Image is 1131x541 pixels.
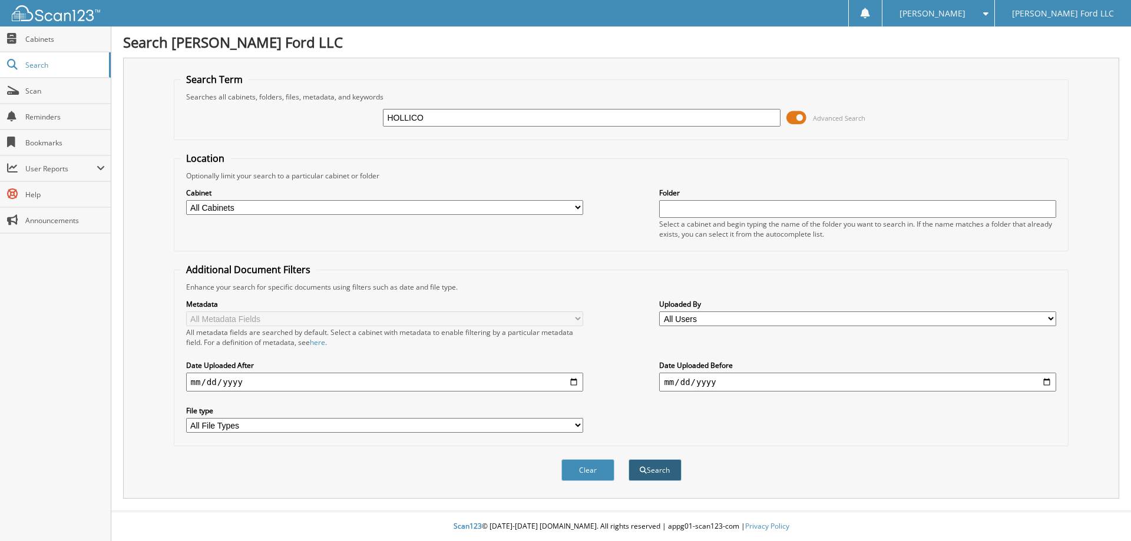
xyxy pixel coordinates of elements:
div: Searches all cabinets, folders, files, metadata, and keywords [180,92,1063,102]
span: Scan [25,86,105,96]
label: Uploaded By [659,299,1056,309]
a: here [310,337,325,347]
input: end [659,373,1056,391]
input: start [186,373,583,391]
span: Bookmarks [25,138,105,148]
span: [PERSON_NAME] [899,10,965,17]
div: © [DATE]-[DATE] [DOMAIN_NAME]. All rights reserved | appg01-scan123-com | [111,512,1131,541]
div: Select a cabinet and begin typing the name of the folder you want to search in. If the name match... [659,219,1056,239]
span: Cabinets [25,34,105,44]
a: Privacy Policy [745,521,789,531]
label: Date Uploaded After [186,360,583,370]
img: scan123-logo-white.svg [12,5,100,21]
div: Enhance your search for specific documents using filters such as date and file type. [180,282,1063,292]
legend: Additional Document Filters [180,263,316,276]
label: Folder [659,188,1056,198]
button: Search [629,459,682,481]
label: Cabinet [186,188,583,198]
legend: Location [180,152,230,165]
span: Help [25,190,105,200]
span: [PERSON_NAME] Ford LLC [1012,10,1114,17]
label: Date Uploaded Before [659,360,1056,370]
button: Clear [561,459,614,481]
span: User Reports [25,164,97,174]
legend: Search Term [180,73,249,86]
span: Announcements [25,215,105,225]
div: All metadata fields are searched by default. Select a cabinet with metadata to enable filtering b... [186,327,583,347]
span: Scan123 [454,521,482,531]
label: Metadata [186,299,583,309]
label: File type [186,406,583,416]
span: Search [25,60,103,70]
div: Optionally limit your search to a particular cabinet or folder [180,171,1063,181]
h1: Search [PERSON_NAME] Ford LLC [123,32,1119,52]
span: Reminders [25,112,105,122]
span: Advanced Search [813,114,865,122]
iframe: Chat Widget [1072,484,1131,541]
